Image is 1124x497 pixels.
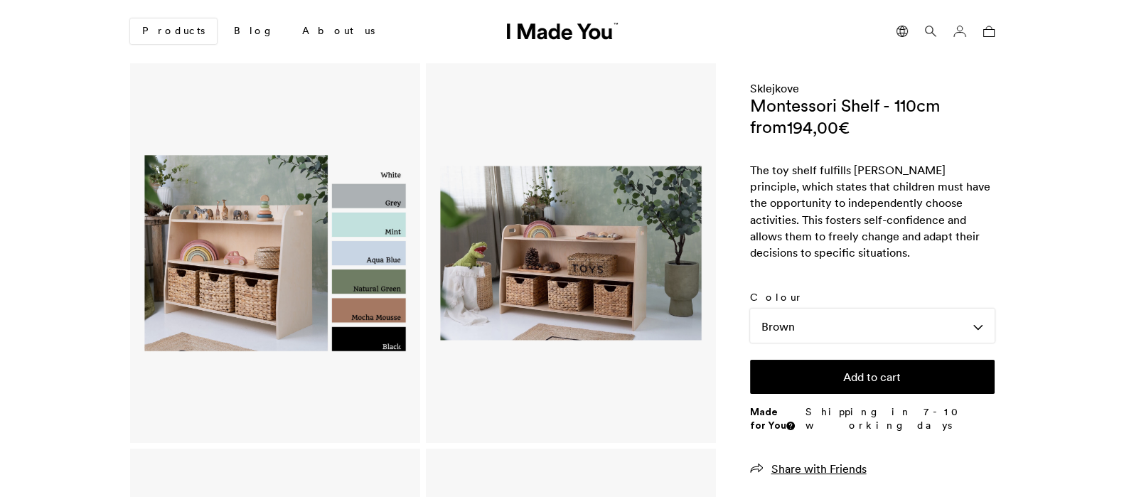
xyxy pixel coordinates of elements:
[750,291,995,305] label: Colour
[750,162,995,261] div: The toy shelf fulfills [PERSON_NAME] principle, which states that children must have the opportun...
[750,81,799,95] a: Sklejkove
[750,115,850,139] div: from
[291,19,386,43] a: About us
[223,19,285,43] a: Blog
[805,405,995,433] p: Shipping in 7-10 working days
[130,18,217,44] a: Products
[771,461,867,476] span: Share with Friends
[750,360,995,394] button: Add to cart
[787,117,850,139] bdi: 194,00
[750,309,995,343] div: Brown
[750,96,941,115] h1: Montessori Shelf - 110cm
[750,461,867,476] a: Share with Friends
[788,423,793,429] img: Info sign
[838,117,850,139] span: €
[750,405,795,432] strong: Made for You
